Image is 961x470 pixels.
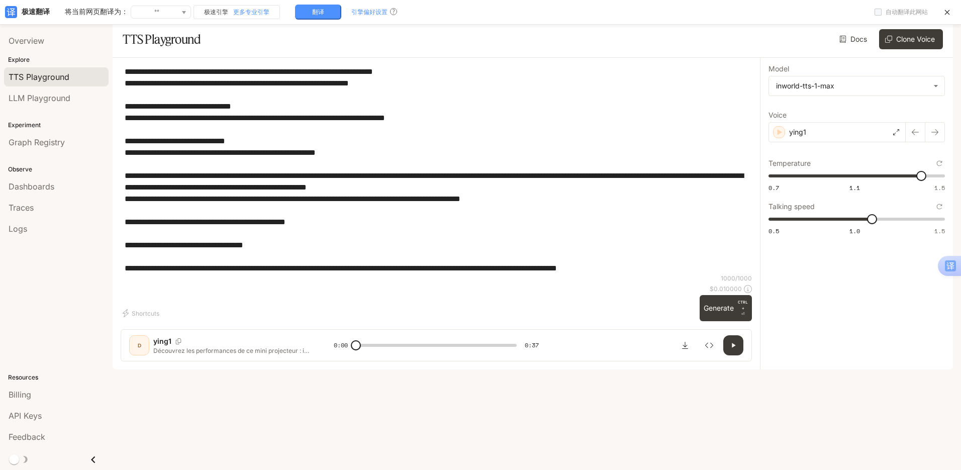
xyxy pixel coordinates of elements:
[837,29,871,49] a: Docs
[879,29,943,49] button: Clone Voice
[710,285,742,293] p: $ 0.010000
[700,295,752,321] button: GenerateCTRL +⏎
[153,346,310,355] p: Découvrez les performances de ce mini projecteur : il est plus petit que mon téléphone portable !...
[171,338,185,344] button: Copy Voice ID
[934,158,945,169] button: Reset to default
[769,76,944,96] div: inworld-tts-1-max
[768,203,815,210] p: Talking speed
[768,112,787,119] p: Voice
[525,340,539,350] span: 0:37
[934,183,945,192] span: 1.5
[934,201,945,212] button: Reset to default
[768,183,779,192] span: 0.7
[934,227,945,235] span: 1.5
[738,299,748,317] p: ⏎
[776,81,928,91] div: inworld-tts-1-max
[738,299,748,311] p: CTRL +
[768,65,789,72] p: Model
[131,337,147,353] div: D
[121,305,163,321] button: Shortcuts
[768,160,811,167] p: Temperature
[334,340,348,350] span: 0:00
[789,127,806,137] p: ying1
[699,335,719,355] button: Inspect
[153,336,171,346] p: ying1
[927,436,951,460] iframe: Intercom live chat
[123,29,201,49] h1: TTS Playground
[721,274,752,283] p: 1000 / 1000
[849,227,860,235] span: 1.0
[849,183,860,192] span: 1.1
[768,227,779,235] span: 0.5
[675,335,695,355] button: Download audio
